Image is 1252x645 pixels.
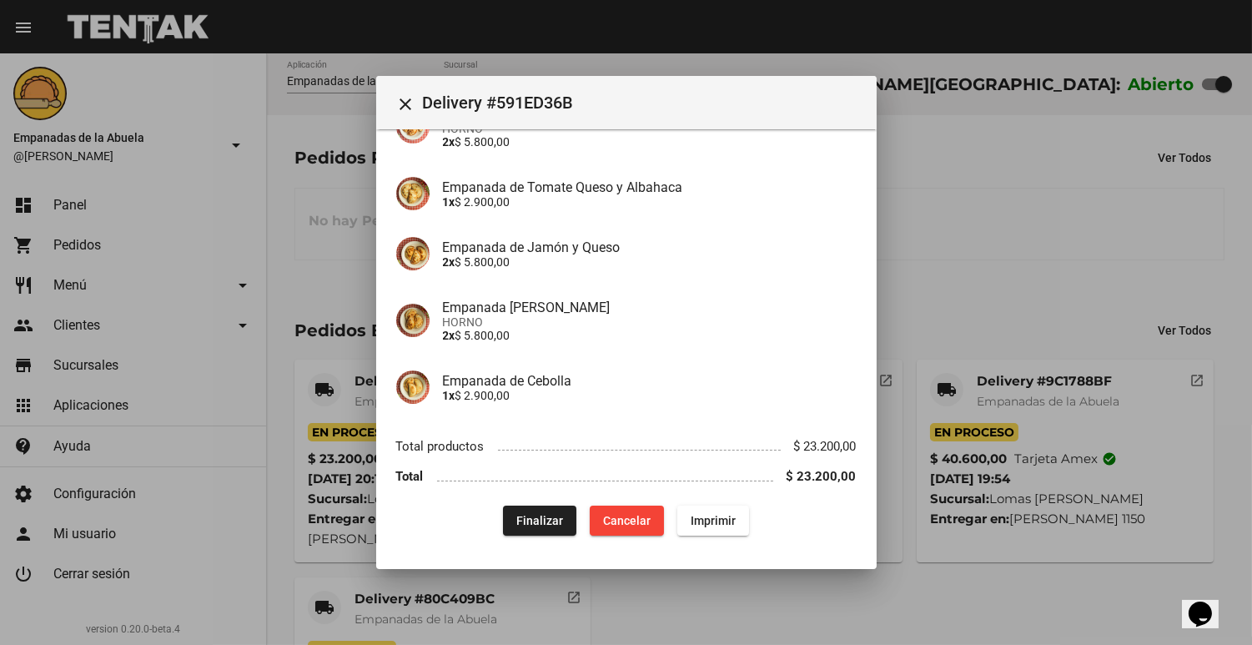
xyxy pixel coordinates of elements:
[677,506,749,536] button: Imprimir
[443,373,857,389] h4: Empanada de Cebolla
[1182,578,1235,628] iframe: chat widget
[443,389,455,402] b: 1x
[443,255,455,269] b: 2x
[443,179,857,195] h4: Empanada de Tomate Queso y Albahaca
[443,135,455,149] b: 2x
[443,389,857,402] p: $ 2.900,00
[443,195,857,209] p: $ 2.900,00
[390,86,423,119] button: Cerrar
[443,300,857,315] h4: Empanada [PERSON_NAME]
[396,94,416,114] mat-icon: Cerrar
[396,237,430,270] img: 72c15bfb-ac41-4ae4-a4f2-82349035ab42.jpg
[691,514,736,527] span: Imprimir
[396,177,430,210] img: b2392df3-fa09-40df-9618-7e8db6da82b5.jpg
[443,255,857,269] p: $ 5.800,00
[423,89,863,116] span: Delivery #591ED36B
[396,431,857,461] li: Total productos $ 23.200,00
[503,506,576,536] button: Finalizar
[443,329,455,342] b: 2x
[590,506,664,536] button: Cancelar
[396,461,857,492] li: Total $ 23.200,00
[443,329,857,342] p: $ 5.800,00
[443,239,857,255] h4: Empanada de Jamón y Queso
[396,304,430,337] img: f753fea7-0f09-41b3-9a9e-ddb84fc3b359.jpg
[396,370,430,404] img: 4c2ccd53-78ad-4b11-8071-b758d1175bd1.jpg
[516,514,563,527] span: Finalizar
[443,195,455,209] b: 1x
[603,514,651,527] span: Cancelar
[443,315,857,329] span: HORNO
[443,135,857,149] p: $ 5.800,00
